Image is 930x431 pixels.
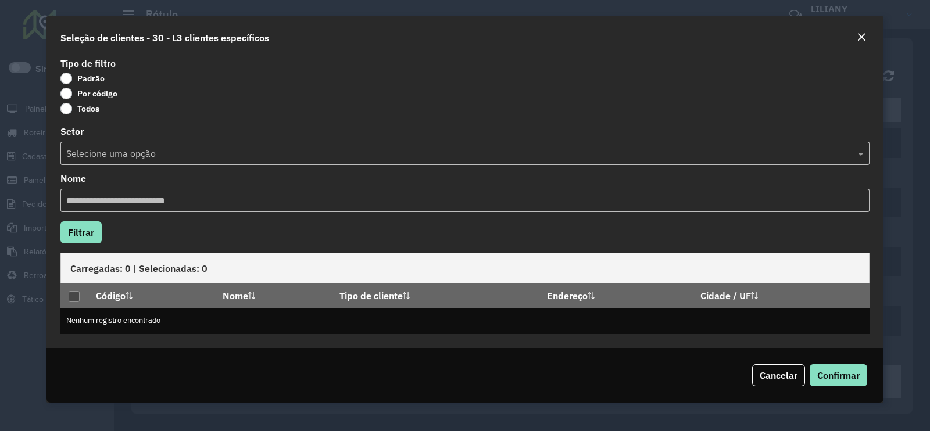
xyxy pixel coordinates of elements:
td: Nenhum registro encontrado [60,308,870,334]
button: Cancelar [752,364,805,386]
label: Todos [60,103,99,114]
span: Confirmar [817,369,860,381]
th: Código [88,283,214,307]
th: Endereço [539,283,693,307]
label: Setor [60,124,84,138]
th: Tipo de cliente [331,283,539,307]
th: Cidade / UF [692,283,869,307]
em: Fechar [857,33,866,42]
label: Nome [60,171,86,185]
h4: Seleção de clientes - 30 - L3 clientes específicos [60,31,269,45]
label: Por código [60,88,117,99]
label: Padrão [60,73,105,84]
button: Filtrar [60,221,102,243]
div: Carregadas: 0 | Selecionadas: 0 [60,253,870,283]
span: Cancelar [760,369,797,381]
button: Close [853,30,870,45]
label: Tipo de filtro [60,56,116,70]
button: Confirmar [810,364,867,386]
th: Nome [214,283,331,307]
